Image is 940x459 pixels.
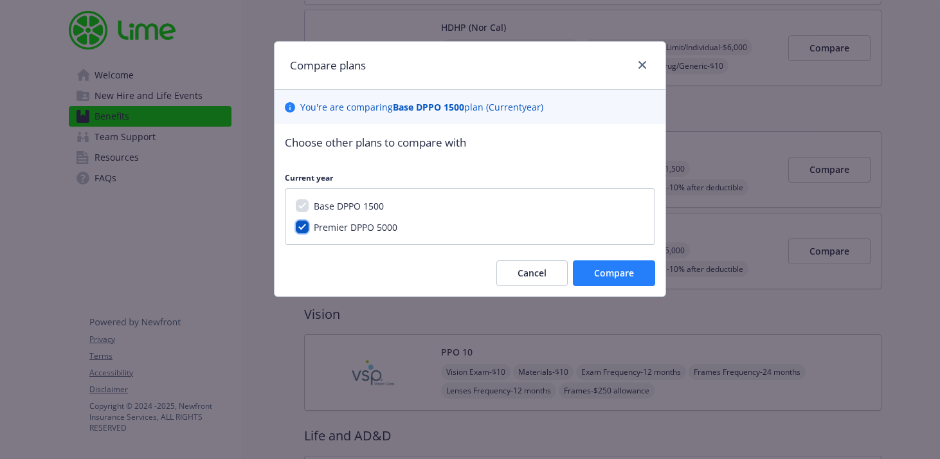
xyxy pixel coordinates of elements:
span: Compare [594,267,634,279]
p: You ' re are comparing plan ( Current year) [300,100,543,114]
h1: Compare plans [290,57,366,74]
b: Base DPPO 1500 [393,101,464,113]
button: Cancel [496,260,568,286]
span: Base DPPO 1500 [314,200,384,212]
a: close [635,57,650,73]
button: Compare [573,260,655,286]
p: Choose other plans to compare with [285,134,655,151]
span: Premier DPPO 5000 [314,221,397,233]
span: Cancel [518,267,547,279]
p: Current year [285,172,655,183]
